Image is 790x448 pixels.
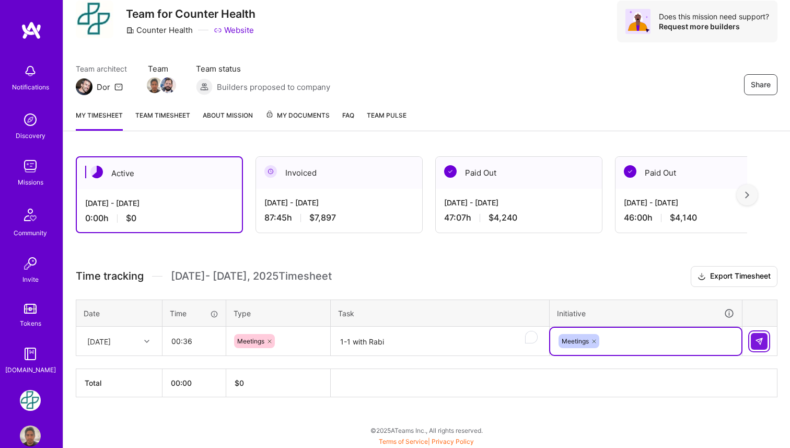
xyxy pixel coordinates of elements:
[624,165,636,178] img: Paid Out
[90,166,103,178] img: Active
[17,426,43,446] a: User Avatar
[24,304,37,314] img: tokens
[18,177,43,188] div: Missions
[20,61,41,82] img: bell
[659,12,769,21] div: Does this mission need support?
[217,82,330,93] span: Builders proposed to company
[379,438,428,445] a: Terms of Service
[659,21,769,31] div: Request more builders
[76,1,113,38] img: Company Logo
[76,300,162,327] th: Date
[235,378,244,387] span: $ 0
[670,212,697,223] span: $4,140
[745,191,749,199] img: right
[20,343,41,364] img: guide book
[5,364,56,375] div: [DOMAIN_NAME]
[135,110,190,131] a: Team timesheet
[196,63,330,74] span: Team status
[76,369,162,397] th: Total
[751,79,771,90] span: Share
[265,110,330,131] a: My Documents
[171,270,332,283] span: [DATE] - [DATE] , 2025 Timesheet
[432,438,474,445] a: Privacy Policy
[14,227,47,238] div: Community
[160,77,176,93] img: Team Member Avatar
[444,197,594,208] div: [DATE] - [DATE]
[562,337,589,345] span: Meetings
[557,307,735,319] div: Initiative
[615,157,782,189] div: Paid Out
[332,328,548,355] textarea: To enrich screen reader interactions, please activate Accessibility in Grammarly extension settings
[20,156,41,177] img: teamwork
[126,25,193,36] div: Counter Health
[624,197,773,208] div: [DATE] - [DATE]
[367,110,406,131] a: Team Pulse
[63,417,790,443] div: © 2025 ATeams Inc., All rights reserved.
[755,337,763,346] img: Submit
[691,266,777,287] button: Export Timesheet
[264,212,414,223] div: 87:45 h
[226,300,331,327] th: Type
[148,76,161,94] a: Team Member Avatar
[265,110,330,121] span: My Documents
[20,253,41,274] img: Invite
[698,271,706,282] i: icon Download
[170,308,218,319] div: Time
[489,212,517,223] span: $4,240
[625,9,650,34] img: Avatar
[256,157,422,189] div: Invoiced
[76,270,144,283] span: Time tracking
[196,78,213,95] img: Builders proposed to company
[20,390,41,411] img: Counter Health: Team for Counter Health
[85,198,234,209] div: [DATE] - [DATE]
[126,7,255,20] h3: Team for Counter Health
[76,78,92,95] img: Team Architect
[444,212,594,223] div: 47:07 h
[379,438,474,445] span: |
[436,157,602,189] div: Paid Out
[147,77,162,93] img: Team Member Avatar
[97,82,110,93] div: Dor
[203,110,253,131] a: About Mission
[20,109,41,130] img: discovery
[237,337,264,345] span: Meetings
[76,110,123,131] a: My timesheet
[85,213,234,224] div: 0:00 h
[331,300,550,327] th: Task
[161,76,175,94] a: Team Member Avatar
[264,197,414,208] div: [DATE] - [DATE]
[148,63,175,74] span: Team
[20,318,41,329] div: Tokens
[77,157,242,189] div: Active
[162,369,226,397] th: 00:00
[163,327,225,355] input: HH:MM
[114,83,123,91] i: icon Mail
[744,74,777,95] button: Share
[264,165,277,178] img: Invoiced
[751,333,769,350] div: null
[309,212,336,223] span: $7,897
[76,63,127,74] span: Team architect
[342,110,354,131] a: FAQ
[144,339,149,344] i: icon Chevron
[17,390,43,411] a: Counter Health: Team for Counter Health
[22,274,39,285] div: Invite
[87,336,111,347] div: [DATE]
[12,82,49,93] div: Notifications
[624,212,773,223] div: 46:00 h
[16,130,45,141] div: Discovery
[21,21,42,40] img: logo
[18,202,43,227] img: Community
[126,213,136,224] span: $0
[444,165,457,178] img: Paid Out
[20,426,41,446] img: User Avatar
[367,111,406,119] span: Team Pulse
[126,26,134,35] i: icon CompanyGray
[214,25,254,36] a: Website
